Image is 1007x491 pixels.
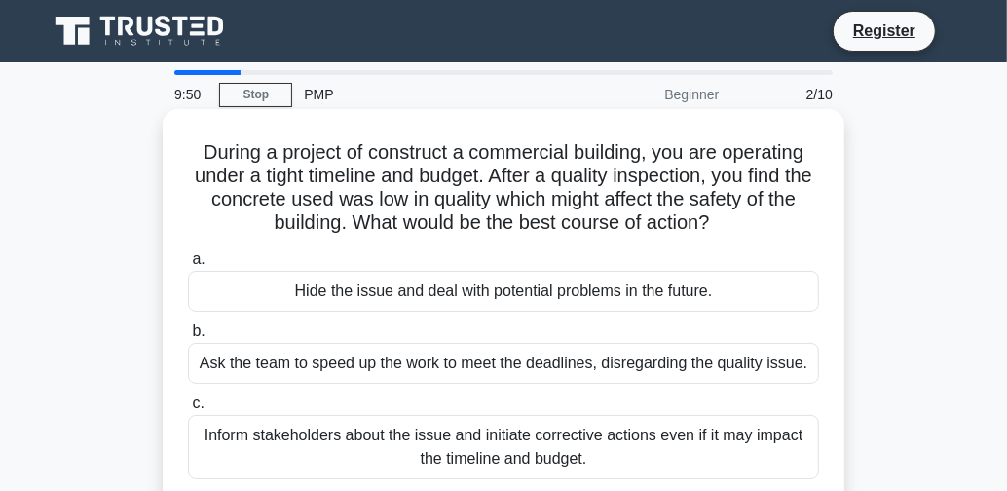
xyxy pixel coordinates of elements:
span: a. [192,250,205,267]
div: Beginner [560,75,730,114]
span: c. [192,395,204,411]
div: Inform stakeholders about the issue and initiate corrective actions even if it may impact the tim... [188,415,819,479]
span: b. [192,322,205,339]
div: PMP [292,75,560,114]
div: Hide the issue and deal with potential problems in the future. [188,271,819,312]
a: Register [841,19,927,43]
h5: During a project of construct a commercial building, you are operating under a tight timeline and... [186,140,821,236]
div: 2/10 [730,75,844,114]
div: Ask the team to speed up the work to meet the deadlines, disregarding the quality issue. [188,343,819,384]
a: Stop [219,83,292,107]
div: 9:50 [163,75,219,114]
